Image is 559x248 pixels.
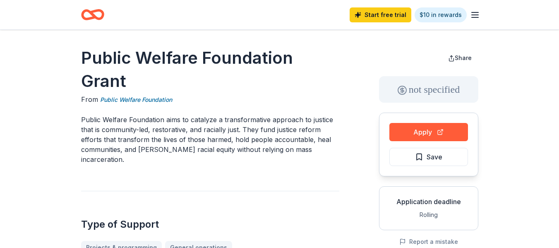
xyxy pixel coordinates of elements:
[455,54,472,61] span: Share
[81,46,339,93] h1: Public Welfare Foundation Grant
[81,94,339,105] div: From
[427,152,442,162] span: Save
[81,218,339,231] h2: Type of Support
[399,237,458,247] button: Report a mistake
[389,123,468,141] button: Apply
[100,95,172,105] a: Public Welfare Foundation
[81,5,104,24] a: Home
[386,210,471,220] div: Rolling
[350,7,411,22] a: Start free trial
[386,197,471,207] div: Application deadline
[81,115,339,164] p: Public Welfare Foundation aims to catalyze a transformative approach to justice that is community...
[379,76,478,103] div: not specified
[415,7,467,22] a: $10 in rewards
[441,50,478,66] button: Share
[389,148,468,166] button: Save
